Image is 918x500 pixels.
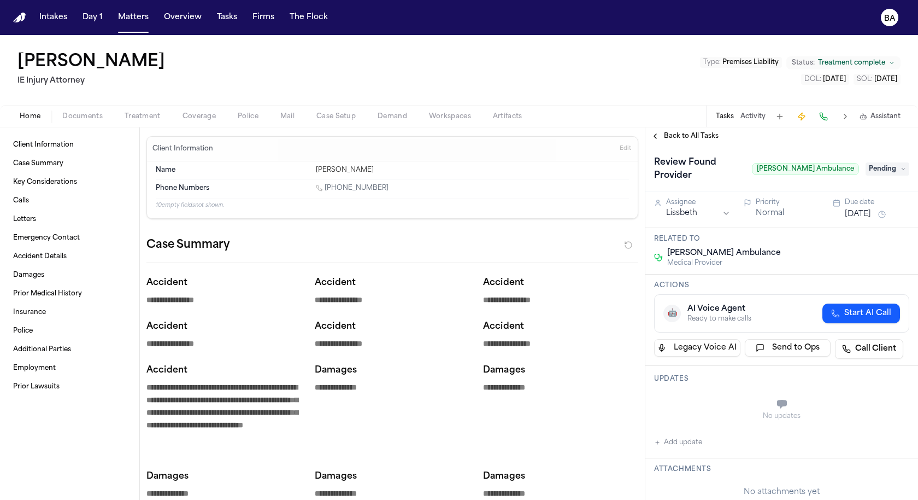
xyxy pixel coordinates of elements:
[9,229,131,247] a: Emergency Contact
[687,315,751,323] div: Ready to make calls
[285,8,332,27] button: The Flock
[9,136,131,154] a: Client Information
[13,13,26,23] a: Home
[616,140,634,158] button: Edit
[316,166,629,175] div: [PERSON_NAME]
[667,248,781,259] span: [PERSON_NAME] Ambulance
[823,76,846,83] span: [DATE]
[483,320,638,333] p: Accident
[687,304,751,315] div: AI Voice Agent
[315,364,470,377] p: Damages
[654,281,909,290] h3: Actions
[160,8,206,27] button: Overview
[667,259,781,268] span: Medical Provider
[62,112,103,121] span: Documents
[315,320,470,333] p: Accident
[654,412,909,421] div: No updates
[844,308,891,319] span: Start AI Call
[860,112,901,121] button: Assistant
[818,59,885,67] span: Treatment complete
[654,339,740,357] button: Legacy Voice AI
[700,57,782,68] button: Edit Type: Premises Liability
[804,76,821,83] span: DOL :
[146,470,302,483] p: Damages
[786,56,901,69] button: Change status from Treatment complete
[756,198,820,207] div: Priority
[493,112,522,121] span: Artifacts
[716,112,734,121] button: Tasks
[248,8,279,27] button: Firms
[870,112,901,121] span: Assistant
[756,208,784,219] button: Normal
[845,209,871,220] button: [DATE]
[9,155,131,172] a: Case Summary
[654,375,909,383] h3: Updates
[9,285,131,303] a: Prior Medical History
[845,198,909,207] div: Due date
[9,248,131,265] a: Accident Details
[156,166,309,175] dt: Name
[156,184,209,193] span: Phone Numbers
[9,378,131,396] a: Prior Lawsuits
[654,436,702,449] button: Add update
[9,211,131,228] a: Letters
[645,132,724,141] button: Back to All Tasks
[620,145,631,153] span: Edit
[654,487,909,498] div: No attachments yet
[17,53,165,72] button: Edit matter name
[9,192,131,210] a: Calls
[78,8,107,27] button: Day 1
[125,112,161,121] span: Treatment
[650,154,748,184] h1: Review Found Provider
[703,59,721,66] span: Type :
[875,208,888,221] button: Snooze task
[17,74,169,88] h2: IE Injury Attorney
[146,364,302,377] p: Accident
[315,470,470,483] p: Damages
[17,53,165,72] h1: [PERSON_NAME]
[792,59,815,67] span: Status:
[213,8,242,27] button: Tasks
[13,13,26,23] img: Finch Logo
[772,109,787,124] button: Add Task
[9,341,131,358] a: Additional Parties
[483,470,638,483] p: Damages
[183,112,216,121] span: Coverage
[866,162,909,176] span: Pending
[9,304,131,321] a: Insurance
[146,320,302,333] p: Accident
[9,266,131,284] a: Damages
[874,76,897,83] span: [DATE]
[9,359,131,377] a: Employment
[794,109,809,124] button: Create Immediate Task
[146,276,302,289] p: Accident
[156,201,629,210] p: 10 empty fields not shown.
[238,112,258,121] span: Police
[752,163,859,175] span: [PERSON_NAME] Ambulance
[20,112,40,121] span: Home
[668,308,677,319] span: 🤖
[835,339,903,359] a: Call Client
[9,322,131,340] a: Police
[315,276,470,289] p: Accident
[745,339,831,357] button: Send to Ops
[35,8,72,27] button: Intakes
[114,8,153,27] button: Matters
[280,112,295,121] span: Mail
[854,74,901,85] button: Edit SOL: 2027-01-29
[857,76,873,83] span: SOL :
[740,112,766,121] button: Activity
[316,184,389,193] a: Call 1 (619) 909-6800
[378,112,407,121] span: Demand
[722,59,779,66] span: Premises Liability
[483,364,638,377] p: Damages
[146,236,229,254] h2: Case Summary
[150,144,215,153] h3: Client Information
